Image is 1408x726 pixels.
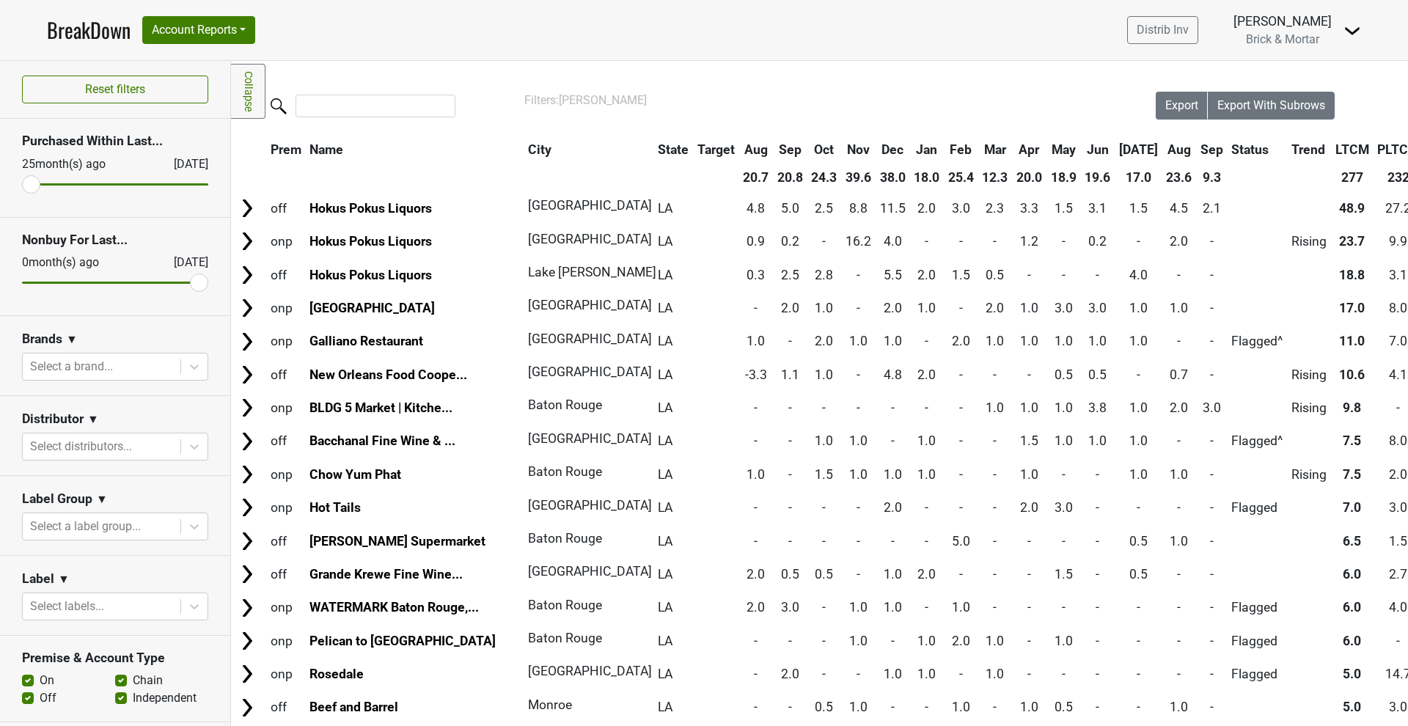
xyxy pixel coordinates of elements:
[236,397,258,419] img: Arrow right
[47,15,131,45] a: BreakDown
[1088,301,1107,315] span: 3.0
[993,467,997,482] span: -
[1047,136,1080,163] th: May: activate to sort column ascending
[917,268,936,282] span: 2.0
[309,667,364,681] a: Rosedale
[857,367,860,382] span: -
[1170,201,1188,216] span: 4.5
[528,364,652,379] span: [GEOGRAPHIC_DATA]
[524,136,645,163] th: City: activate to sort column ascending
[1156,92,1209,120] button: Export
[1047,164,1080,191] th: 18.9
[1062,467,1066,482] span: -
[1332,136,1373,163] th: LTCM: activate to sort column ascending
[1081,164,1114,191] th: 19.6
[1129,268,1148,282] span: 4.0
[528,464,602,479] span: Baton Rouge
[739,136,772,163] th: Aug: activate to sort column ascending
[1231,142,1269,157] span: Status
[754,301,758,315] span: -
[1013,164,1046,191] th: 20.0
[236,697,258,719] img: Arrow right
[993,367,997,382] span: -
[842,136,875,163] th: Nov: activate to sort column ascending
[747,467,765,482] span: 1.0
[1170,400,1188,415] span: 2.0
[1389,301,1407,315] span: 8.0
[952,201,970,216] span: 3.0
[528,232,652,246] span: [GEOGRAPHIC_DATA]
[815,201,833,216] span: 2.5
[267,492,305,524] td: onp
[891,400,895,415] span: -
[849,433,868,448] span: 1.0
[309,367,467,382] a: New Orleans Food Coope...
[236,364,258,386] img: Arrow right
[309,234,432,249] a: Hokus Pokus Liquors
[747,234,765,249] span: 0.9
[1055,400,1073,415] span: 1.0
[747,268,765,282] span: 0.3
[788,334,792,348] span: -
[1088,234,1107,249] span: 0.2
[1020,467,1038,482] span: 1.0
[309,567,463,582] a: Grande Krewe Fine Wine...
[1389,367,1407,382] span: 4.1
[993,433,997,448] span: -
[986,400,1004,415] span: 1.0
[1170,234,1188,249] span: 2.0
[945,164,978,191] th: 25.4
[1055,367,1073,382] span: 0.5
[788,433,792,448] span: -
[307,136,524,163] th: Name: activate to sort column ascending
[231,64,265,119] a: Collapse
[236,463,258,485] img: Arrow right
[22,491,92,507] h3: Label Group
[754,433,758,448] span: -
[745,367,767,382] span: -3.3
[267,259,305,290] td: off
[781,301,799,315] span: 2.0
[842,164,875,191] th: 39.6
[1027,268,1031,282] span: -
[1208,92,1335,120] button: Export With Subrows
[1343,467,1361,482] span: 7.5
[96,491,108,508] span: ▼
[1343,400,1361,415] span: 9.8
[1165,98,1198,112] span: Export
[979,164,1012,191] th: 12.3
[309,433,455,448] a: Bacchanal Fine Wine & ...
[309,400,452,415] a: BLDG 5 Market | Kitche...
[1228,425,1287,457] td: Flagged^
[925,400,928,415] span: -
[1203,400,1221,415] span: 3.0
[880,201,906,216] span: 11.5
[993,500,997,515] span: -
[528,198,652,213] span: [GEOGRAPHIC_DATA]
[1088,400,1107,415] span: 3.8
[309,634,496,648] a: Pelican to [GEOGRAPHIC_DATA]
[267,392,305,424] td: onp
[1062,234,1066,249] span: -
[236,297,258,319] img: Arrow right
[1339,334,1365,348] span: 11.0
[959,500,963,515] span: -
[1115,136,1162,163] th: Jul: activate to sort column ascending
[857,400,860,415] span: -
[917,467,936,482] span: 1.0
[22,232,208,248] h3: Nonbuy For Last...
[267,292,305,323] td: onp
[884,301,902,315] span: 2.0
[267,326,305,357] td: onp
[309,268,432,282] a: Hokus Pokus Liquors
[781,201,799,216] span: 5.0
[528,397,602,412] span: Baton Rouge
[979,136,1012,163] th: Mar: activate to sort column ascending
[1203,201,1221,216] span: 2.1
[1129,301,1148,315] span: 1.0
[654,136,692,163] th: State: activate to sort column ascending
[1055,301,1073,315] span: 3.0
[697,142,735,157] span: Target
[781,268,799,282] span: 2.5
[658,334,672,348] span: LA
